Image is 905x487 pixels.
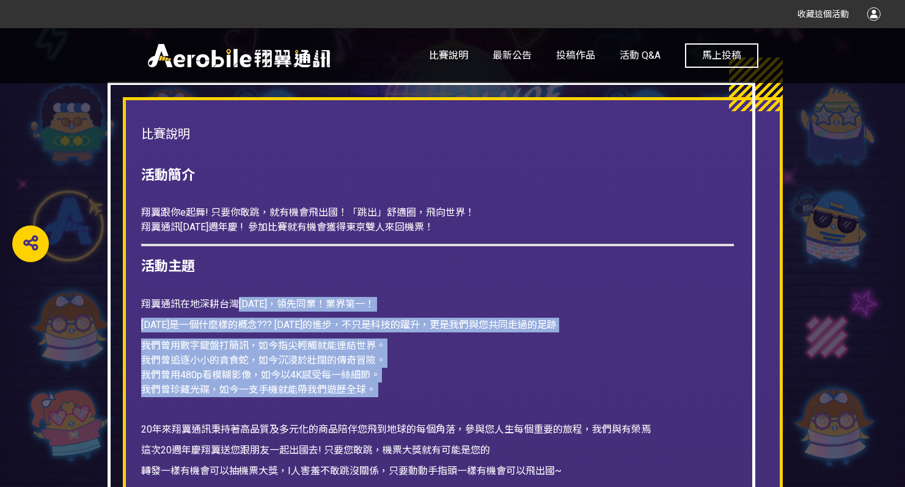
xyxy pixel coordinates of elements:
button: 馬上投稿 [685,43,758,68]
span: 翔翼通訊在地深耕台灣[DATE]，領先同業！業界第一！ [141,298,375,310]
span: 投稿作品 [556,49,595,61]
span: 活動 Q&A [620,49,661,61]
a: 最新公告 [493,28,532,83]
span: 這次20週年慶翔翼送您跟朋友一起出國去! 只要您敢跳，機票大獎就有可能是您的 [141,444,490,456]
span: 翔翼通訊[DATE]週年慶 ! 參加比賽就有機會獲得東京雙人來回機票！ [141,221,434,233]
span: 收藏這個活動 [797,9,849,19]
img: 翔翼跟你e起舞 [147,40,331,71]
span: 最新公告 [493,49,532,61]
span: 我們曾用480p看模糊影像，如今以4K感受每一絲細節。 [141,369,380,381]
span: 轉發一樣有機會可以抽機票大獎，Ⅰ人害羞不敢跳沒關係，只要動動手指頭一樣有機會可以飛出國~ [141,465,562,477]
span: 馬上投稿 [702,49,741,61]
span: 我們曾用數字鍵盤打簡訊，如今指尖輕觸就能連結世界。 [141,340,386,351]
div: 比賽說明 [141,125,734,143]
span: 翔翼跟你e起舞! 只要你敢跳，就有機會飛出國！「跳出」舒適圈，飛向世界！ [141,207,475,218]
span: 比賽說明 [429,49,468,61]
span: 20年來翔翼通訊秉持著高品質及多元化的商品陪伴您飛到地球的每個角落，參與您人生每個重要的旅程，我們與有榮焉 [141,423,651,435]
strong: 活動簡介 [141,167,195,183]
a: 比賽說明 [429,28,468,83]
span: 我們曾珍藏光碟，如今一支手機就能帶我們遊歷全球。 [141,384,376,395]
a: 投稿作品 [556,28,595,83]
strong: 活動主題 [141,258,195,274]
a: 活動 Q&A [620,28,661,83]
span: 我們曾追逐小小的貪食蛇，如今沉浸於壯闊的傳奇冒險。 [141,354,386,366]
span: [DATE]是一個什麼樣的概念??? [DATE]的進步，不只是科技的躍升，更是我們與您共同走過的足跡 [141,319,557,331]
